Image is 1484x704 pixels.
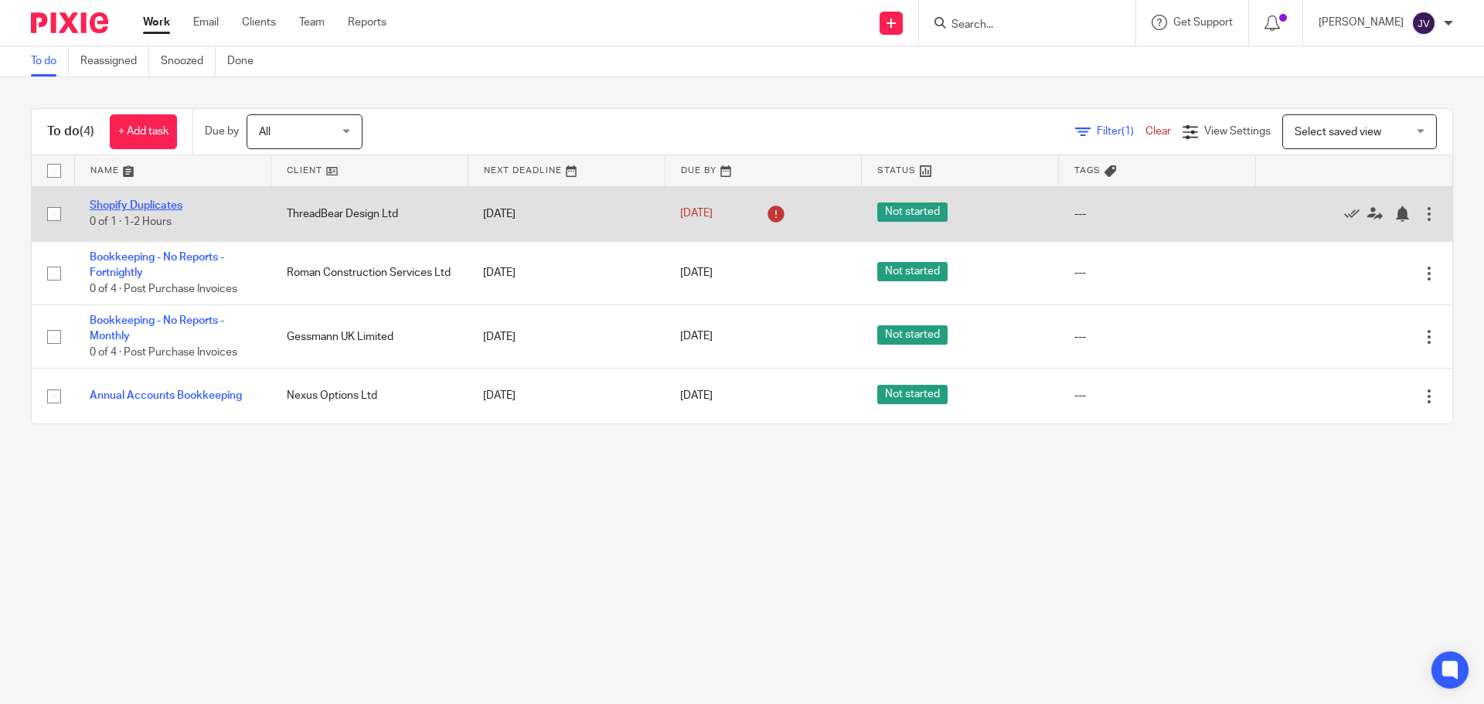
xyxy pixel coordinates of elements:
span: All [259,127,271,138]
a: Bookkeeping - No Reports - Fortnightly [90,252,224,278]
a: Mark as done [1344,206,1367,222]
div: --- [1074,206,1241,222]
div: --- [1074,388,1241,403]
h1: To do [47,124,94,140]
td: Nexus Options Ltd [271,369,468,423]
span: Tags [1074,166,1101,175]
span: View Settings [1204,126,1271,137]
a: Work [143,15,170,30]
td: [DATE] [468,305,665,369]
p: [PERSON_NAME] [1319,15,1404,30]
a: Reassigned [80,46,149,77]
span: Not started [877,202,948,222]
div: --- [1074,329,1241,345]
span: 0 of 1 · 1-2 Hours [90,216,172,227]
span: Not started [877,262,948,281]
a: Shopify Duplicates [90,200,182,211]
td: [DATE] [468,186,665,241]
div: --- [1074,265,1241,281]
input: Search [950,19,1089,32]
td: [DATE] [468,241,665,304]
td: [DATE] [468,369,665,423]
span: [DATE] [680,267,713,278]
span: Not started [877,325,948,345]
img: Pixie [31,12,108,33]
a: Done [227,46,265,77]
td: ThreadBear Design Ltd [271,186,468,241]
img: svg%3E [1411,11,1436,36]
span: Not started [877,385,948,404]
span: Filter [1097,126,1145,137]
td: Roman Construction Services Ltd [271,241,468,304]
span: (1) [1122,126,1134,137]
span: Get Support [1173,17,1233,28]
a: Annual Accounts Bookkeeping [90,390,242,401]
span: 0 of 4 · Post Purchase Invoices [90,347,237,358]
a: + Add task [110,114,177,149]
p: Due by [205,124,239,139]
a: Clear [1145,126,1171,137]
a: Team [299,15,325,30]
span: 0 of 4 · Post Purchase Invoices [90,284,237,294]
a: Clients [242,15,276,30]
span: (4) [80,125,94,138]
a: Snoozed [161,46,216,77]
span: Select saved view [1295,127,1381,138]
a: To do [31,46,69,77]
a: Reports [348,15,386,30]
a: Bookkeeping - No Reports - Monthly [90,315,224,342]
td: Gessmann UK Limited [271,305,468,369]
span: [DATE] [680,209,713,219]
span: [DATE] [680,332,713,342]
span: [DATE] [680,390,713,401]
a: Email [193,15,219,30]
